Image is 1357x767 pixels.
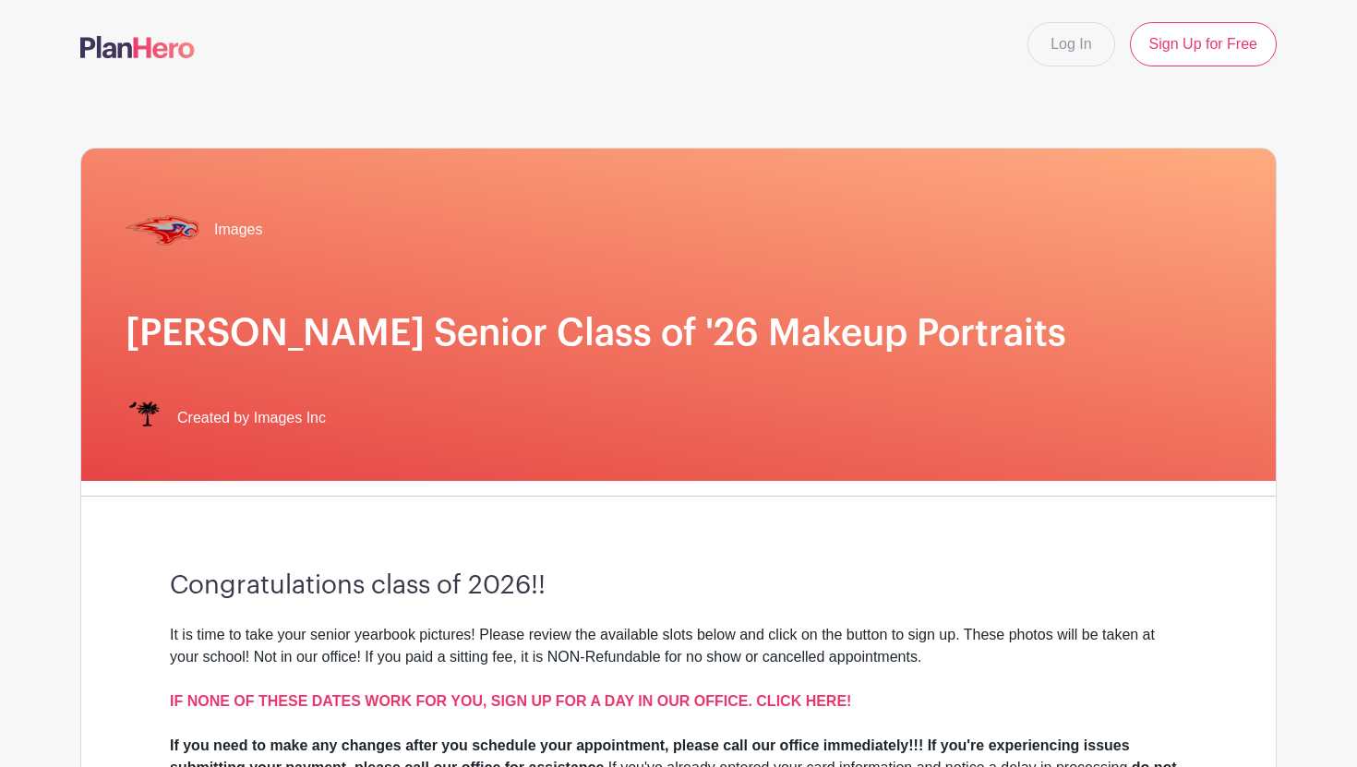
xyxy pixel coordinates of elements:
[170,624,1187,690] div: It is time to take your senior yearbook pictures! Please review the available slots below and cli...
[80,36,195,58] img: logo-507f7623f17ff9eddc593b1ce0a138ce2505c220e1c5a4e2b4648c50719b7d32.svg
[126,193,199,267] img: hammond%20transp.%20(1).png
[177,407,326,429] span: Created by Images Inc
[1130,22,1277,66] a: Sign Up for Free
[170,693,851,709] a: IF NONE OF THESE DATES WORK FOR YOU, SIGN UP FOR A DAY IN OUR OFFICE. CLICK HERE!
[126,400,162,437] img: IMAGES%20logo%20transparenT%20PNG%20s.png
[170,570,1187,602] h3: Congratulations class of 2026!!
[1027,22,1114,66] a: Log In
[214,219,262,241] span: Images
[126,311,1231,355] h1: [PERSON_NAME] Senior Class of '26 Makeup Portraits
